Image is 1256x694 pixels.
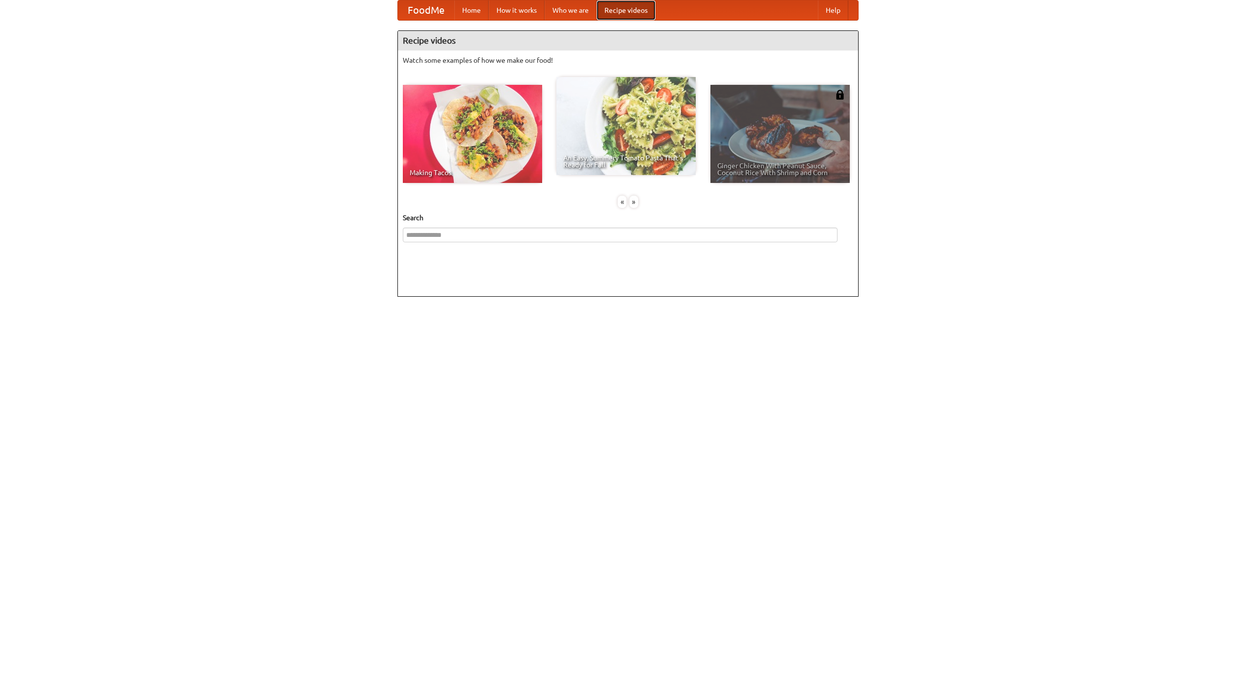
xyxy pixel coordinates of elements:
a: FoodMe [398,0,454,20]
a: Home [454,0,489,20]
a: How it works [489,0,545,20]
a: Making Tacos [403,85,542,183]
a: An Easy, Summery Tomato Pasta That's Ready for Fall [556,77,696,175]
h5: Search [403,213,853,223]
span: An Easy, Summery Tomato Pasta That's Ready for Fall [563,154,689,168]
p: Watch some examples of how we make our food! [403,55,853,65]
a: Who we are [545,0,597,20]
a: Recipe videos [597,0,655,20]
h4: Recipe videos [398,31,858,51]
a: Help [818,0,848,20]
div: « [618,196,627,208]
div: » [629,196,638,208]
img: 483408.png [835,90,845,100]
span: Making Tacos [410,169,535,176]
